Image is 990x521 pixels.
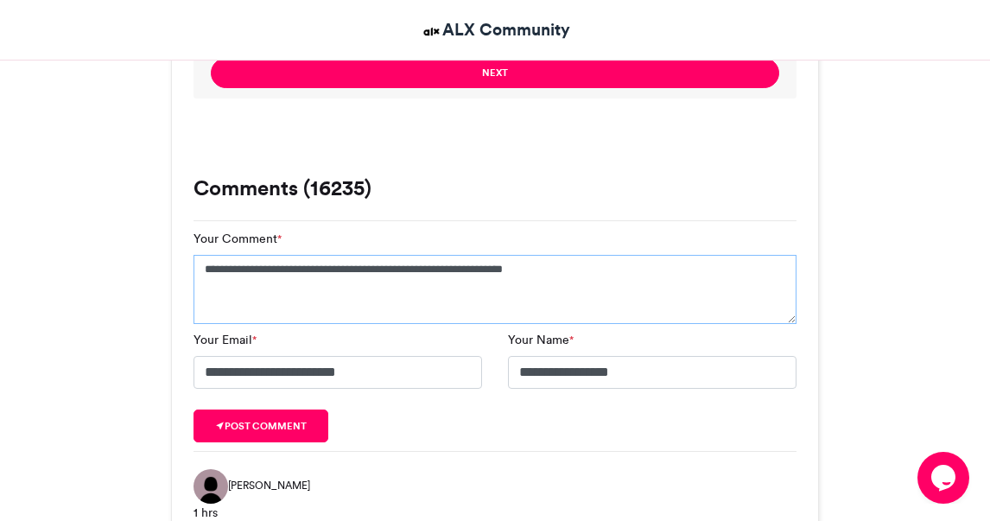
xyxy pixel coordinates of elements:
img: Frank [194,469,228,504]
iframe: chat widget [917,452,973,504]
label: Your Name [508,331,574,349]
h3: Comments (16235) [194,178,796,199]
img: ALX Community [421,21,442,42]
label: Your Comment [194,230,282,248]
button: Post comment [194,410,328,442]
button: Next [211,58,779,88]
label: Your Email [194,331,257,349]
span: [PERSON_NAME] [228,478,310,493]
a: ALX Community [421,17,570,42]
